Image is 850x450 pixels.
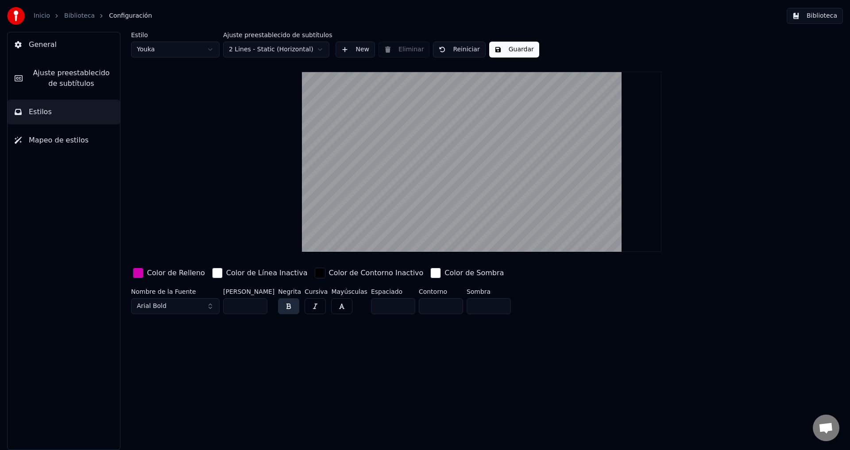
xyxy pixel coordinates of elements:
a: Chat abierto [813,415,839,441]
label: Contorno [419,288,463,295]
label: Cursiva [305,288,328,295]
button: General [8,32,120,57]
button: Biblioteca [787,8,843,24]
button: Guardar [489,42,539,58]
button: Reiniciar [433,42,485,58]
button: New [336,42,375,58]
label: Ajuste preestablecido de subtítulos [223,32,332,38]
nav: breadcrumb [34,12,152,20]
button: Color de Relleno [131,266,207,280]
div: Color de Contorno Inactivo [329,268,424,278]
label: Sombra [467,288,511,295]
span: Estilos [29,107,52,117]
span: Mapeo de estilos [29,135,89,146]
span: Arial Bold [137,302,166,311]
label: Nombre de la Fuente [131,288,220,295]
a: Biblioteca [64,12,95,20]
button: Estilos [8,100,120,124]
label: Negrita [278,288,301,295]
span: General [29,39,57,50]
button: Color de Línea Inactiva [210,266,309,280]
div: Color de Relleno [147,268,205,278]
label: Espaciado [371,288,415,295]
label: Estilo [131,32,220,38]
span: Configuración [109,12,152,20]
button: Ajuste preestablecido de subtítulos [8,61,120,96]
button: Color de Sombra [429,266,506,280]
div: Color de Línea Inactiva [226,268,308,278]
span: Ajuste preestablecido de subtítulos [30,68,113,89]
a: Inicio [34,12,50,20]
button: Color de Contorno Inactivo [313,266,425,280]
label: Mayúsculas [331,288,367,295]
button: Mapeo de estilos [8,128,120,153]
img: youka [7,7,25,25]
div: Color de Sombra [444,268,504,278]
label: [PERSON_NAME] [223,288,274,295]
